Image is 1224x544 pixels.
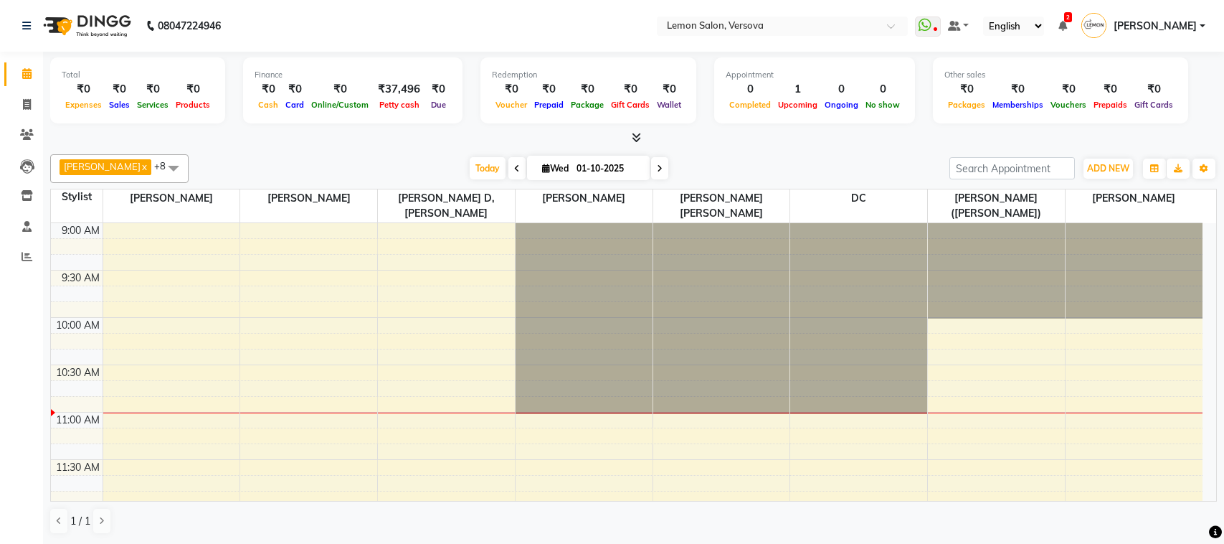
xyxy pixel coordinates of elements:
span: [PERSON_NAME] [PERSON_NAME] [653,189,790,222]
div: Stylist [51,189,103,205]
span: Cash [255,100,282,110]
span: Voucher [492,100,531,110]
span: 2 [1064,12,1072,22]
span: [PERSON_NAME] [516,189,653,207]
span: Memberships [989,100,1047,110]
span: Upcoming [774,100,821,110]
div: 11:30 AM [53,460,103,475]
div: ₹0 [308,81,372,98]
span: Wed [539,163,572,174]
input: Search Appointment [949,157,1075,179]
span: Wallet [653,100,685,110]
div: ₹0 [255,81,282,98]
div: ₹0 [653,81,685,98]
div: ₹0 [607,81,653,98]
div: ₹0 [282,81,308,98]
span: Vouchers [1047,100,1090,110]
a: 2 [1058,19,1067,32]
div: 0 [862,81,903,98]
span: Gift Cards [1131,100,1177,110]
span: 1 / 1 [70,514,90,529]
div: ₹37,496 [372,81,426,98]
div: Total [62,69,214,81]
div: 10:30 AM [53,365,103,380]
span: No show [862,100,903,110]
div: Appointment [726,69,903,81]
span: DC [790,189,927,207]
div: Finance [255,69,451,81]
input: 2025-10-01 [572,158,644,179]
div: ₹0 [133,81,172,98]
div: ₹0 [62,81,105,98]
span: Card [282,100,308,110]
span: [PERSON_NAME] [103,189,240,207]
span: Ongoing [821,100,862,110]
span: Gift Cards [607,100,653,110]
span: Due [427,100,450,110]
div: 0 [821,81,862,98]
div: ₹0 [1090,81,1131,98]
span: Completed [726,100,774,110]
span: Prepaids [1090,100,1131,110]
span: Package [567,100,607,110]
span: Sales [105,100,133,110]
div: ₹0 [944,81,989,98]
span: [PERSON_NAME] ([PERSON_NAME]) [928,189,1065,222]
span: Petty cash [376,100,423,110]
div: Other sales [944,69,1177,81]
span: Products [172,100,214,110]
div: ₹0 [1131,81,1177,98]
div: 1 [774,81,821,98]
span: [PERSON_NAME] [1066,189,1202,207]
div: ₹0 [426,81,451,98]
span: [PERSON_NAME] [240,189,377,207]
img: logo [37,6,135,46]
div: ₹0 [105,81,133,98]
div: 10:00 AM [53,318,103,333]
span: +8 [154,160,176,172]
span: ADD NEW [1087,163,1129,174]
span: [PERSON_NAME] D,[PERSON_NAME] [378,189,515,222]
span: Expenses [62,100,105,110]
span: Today [470,157,506,179]
span: Services [133,100,172,110]
div: 0 [726,81,774,98]
div: ₹0 [172,81,214,98]
div: ₹0 [989,81,1047,98]
div: ₹0 [492,81,531,98]
span: Prepaid [531,100,567,110]
span: [PERSON_NAME] [64,161,141,172]
button: ADD NEW [1083,159,1133,179]
div: Redemption [492,69,685,81]
div: 11:00 AM [53,413,103,428]
span: [PERSON_NAME] [1114,19,1197,34]
span: Packages [944,100,989,110]
img: Radhika Solanki [1081,13,1106,38]
div: ₹0 [567,81,607,98]
b: 08047224946 [158,6,221,46]
div: 9:30 AM [59,271,103,286]
span: Online/Custom [308,100,372,110]
a: x [141,161,147,172]
div: 9:00 AM [59,223,103,238]
div: ₹0 [1047,81,1090,98]
div: ₹0 [531,81,567,98]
